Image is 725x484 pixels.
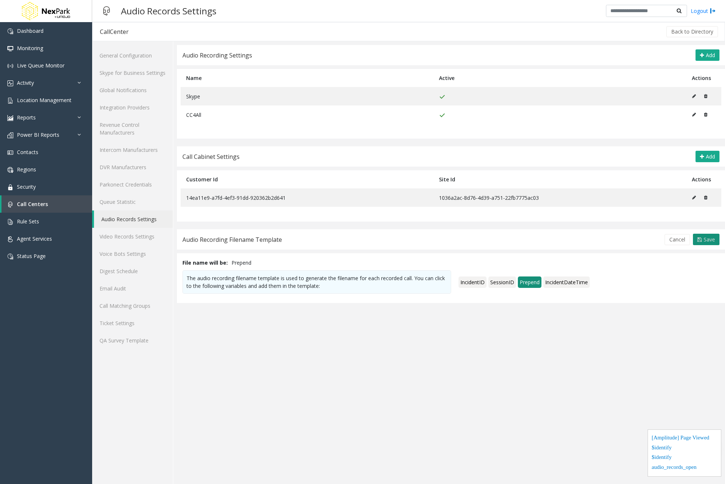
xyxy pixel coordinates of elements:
[7,46,13,52] img: 'icon'
[17,131,59,138] span: Power BI Reports
[543,276,590,288] span: IncidentDateTime
[518,276,541,288] span: Prepend
[7,63,13,69] img: 'icon'
[665,234,690,245] button: Cancel
[686,170,721,188] th: Actions
[710,7,716,15] img: logout
[182,270,451,294] div: The audio recording filename template is used to generate the filename for each recorded call. Yo...
[182,152,240,161] div: Call Cabinet Settings
[7,184,13,190] img: 'icon'
[117,2,220,20] h3: Audio Records Settings
[652,453,717,463] div: $identify
[691,7,716,15] a: Logout
[92,228,173,245] a: Video Records Settings
[17,253,46,260] span: Status Page
[17,235,52,242] span: Agent Services
[181,188,433,207] td: 14ea11e9-a7fd-4ef3-91dd-920362b2d641
[439,112,445,118] img: check_green.svg
[92,99,173,116] a: Integration Providers
[100,27,129,36] div: CallCenter
[17,149,38,156] span: Contacts
[7,80,13,86] img: 'icon'
[17,114,36,121] span: Reports
[706,153,715,160] span: Add
[433,188,686,207] td: 1036a2ac-8d76-4d39-a751-22fb7775ac03
[652,433,717,443] div: [Amplitude] Page Viewed
[17,166,36,173] span: Regions
[17,79,34,86] span: Activity
[488,276,516,288] span: SessionID
[7,254,13,260] img: 'icon'
[92,47,173,64] a: General Configuration
[92,141,173,159] a: Intercom Manufacturers
[652,463,717,473] div: audio_records_open
[7,167,13,173] img: 'icon'
[7,115,13,121] img: 'icon'
[100,2,114,20] img: pageIcon
[92,262,173,280] a: Digest Schedule
[693,234,719,246] button: Save
[17,62,65,69] span: Live Queue Monitor
[7,132,13,138] img: 'icon'
[433,69,686,87] th: Active
[182,235,282,244] div: Audio Recording Filename Template
[92,176,173,193] a: Parkonect Credentials
[7,28,13,34] img: 'icon'
[7,236,13,242] img: 'icon'
[92,332,173,349] a: QA Survey Template
[92,159,173,176] a: DVR Manufacturers
[7,219,13,225] img: 'icon'
[706,52,715,59] span: Add
[92,314,173,332] a: Ticket Settings
[92,280,173,297] a: Email Audit
[7,202,13,208] img: 'icon'
[1,195,92,213] a: Call Centers
[696,151,719,163] button: Add
[17,97,72,104] span: Location Management
[7,150,13,156] img: 'icon'
[433,170,686,188] th: Site Id
[439,94,445,100] img: check_green.svg
[17,201,48,208] span: Call Centers
[92,81,173,99] a: Global Notifications
[181,87,433,105] td: Skype
[704,236,715,243] span: Save
[696,49,719,61] button: Add
[92,64,173,81] a: Skype for Business Settings
[94,210,173,228] a: Audio Records Settings
[17,218,39,225] span: Rule Sets
[686,69,721,87] th: Actions
[459,276,487,288] span: IncidentID
[666,26,718,37] button: Back to Directory
[181,170,433,188] th: Customer Id
[182,259,228,267] strong: File name will be:
[92,297,173,314] a: Call Matching Groups
[92,116,173,141] a: Revenue Control Manufacturers
[17,27,43,34] span: Dashboard
[17,183,36,190] span: Security
[652,443,717,453] div: $identify
[181,105,433,124] td: CC4All
[17,45,43,52] span: Monitoring
[92,193,173,210] a: Queue Statistic
[231,259,251,267] span: Prepend
[92,245,173,262] a: Voice Bots Settings
[181,69,433,87] th: Name
[182,51,252,60] div: Audio Recording Settings
[7,98,13,104] img: 'icon'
